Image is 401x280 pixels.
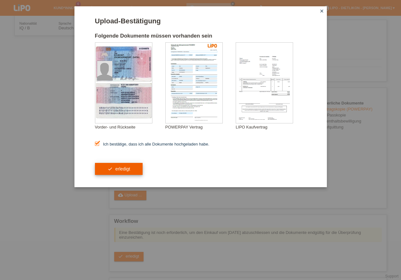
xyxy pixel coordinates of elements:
i: check [108,166,113,171]
h1: Upload-Bestätigung [95,17,306,25]
img: upload_document_confirmation_type_receipt_generic.png [236,43,293,123]
div: KHAYAT [114,54,146,57]
div: LIPO Kaufvertrag [236,125,306,129]
i: close [319,9,324,14]
h2: Folgende Dokumente müssen vorhanden sein [95,33,306,42]
img: foreign_id_photo_male.png [97,61,112,80]
label: Ich bestätige, dass ich alle Dokumente hochgeladen habe. [95,142,209,146]
div: POWERPAY Vertrag [165,125,236,129]
button: check erledigt [95,163,143,175]
img: upload_document_confirmation_type_contract_kkg_whitelabel.png [166,43,222,123]
span: erledigt [115,166,130,171]
div: [DEMOGRAPHIC_DATA] [114,56,146,58]
img: upload_document_confirmation_type_id_foreign_empty.png [95,43,152,123]
div: Vorder- und Rückseite [95,125,165,129]
a: close [318,8,326,15]
img: 39073_print.png [208,44,217,48]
